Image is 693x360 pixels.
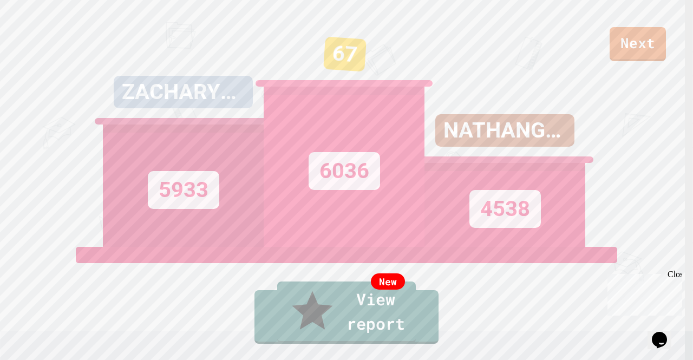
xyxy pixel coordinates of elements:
iframe: chat widget [603,270,682,316]
div: Chat with us now!Close [4,4,75,69]
div: 6036 [309,152,380,190]
div: New [371,273,405,290]
a: Next [610,27,666,61]
a: View report [277,282,416,343]
div: 5933 [148,171,219,209]
div: 67 [323,37,367,72]
div: NATHANGOODBOY [435,114,574,147]
div: 4538 [469,190,541,228]
iframe: chat widget [648,317,682,349]
div: ZACHARYBOY27 [114,76,253,108]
